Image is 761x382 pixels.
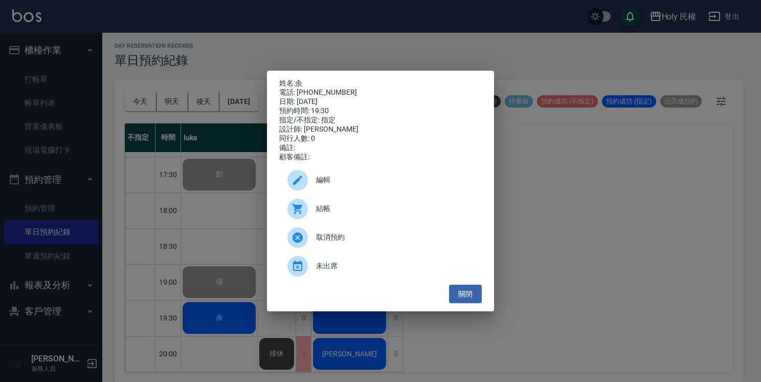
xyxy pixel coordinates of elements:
span: 編輯 [316,175,474,185]
span: 未出席 [316,261,474,271]
div: 未出席 [279,252,482,281]
div: 取消預約 [279,223,482,252]
div: 日期: [DATE] [279,97,482,107]
div: 顧客備註: [279,153,482,162]
div: 電話: [PHONE_NUMBER] [279,88,482,97]
button: 關閉 [449,285,482,304]
div: 指定/不指定: 指定 [279,116,482,125]
div: 編輯 [279,166,482,195]
div: 設計師: [PERSON_NAME] [279,125,482,134]
a: 結帳 [279,195,482,223]
span: 取消預約 [316,232,474,243]
span: 結帳 [316,203,474,214]
p: 姓名: [279,79,482,88]
div: 同行人數: 0 [279,134,482,143]
div: 預約時間: 19:30 [279,107,482,116]
a: 余 [295,79,302,87]
div: 備註: [279,143,482,153]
